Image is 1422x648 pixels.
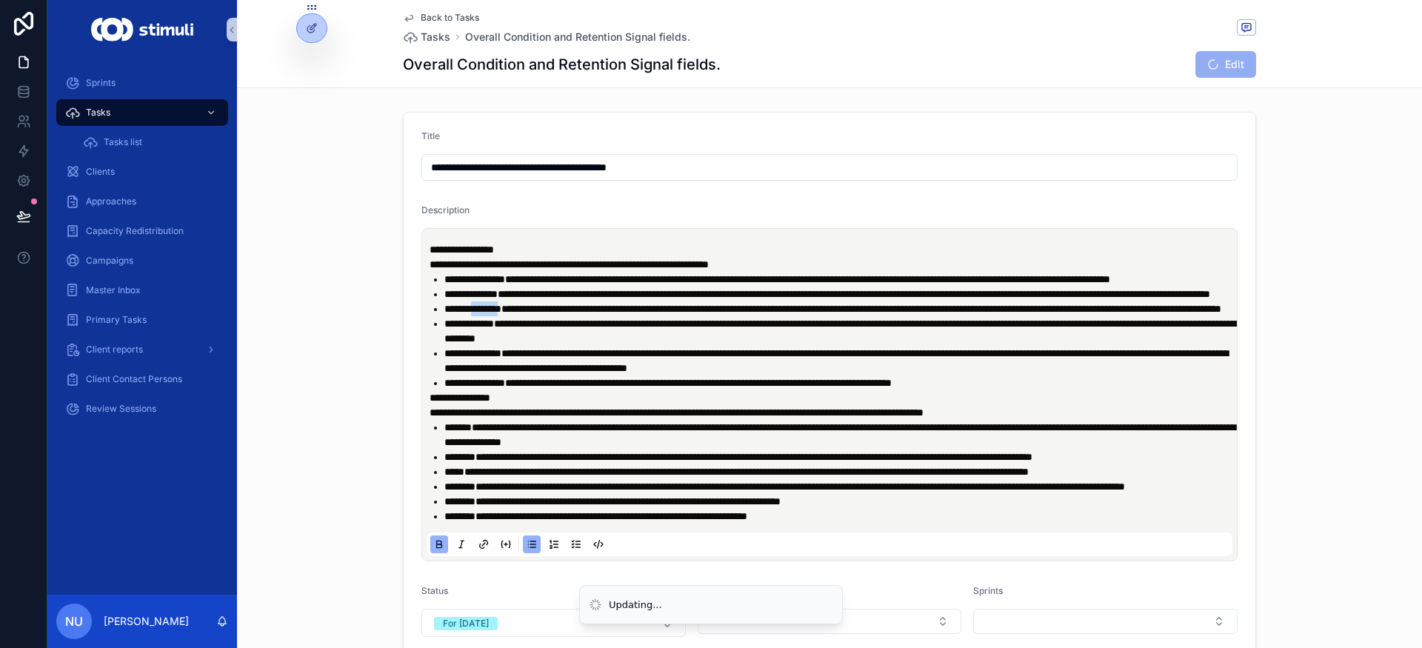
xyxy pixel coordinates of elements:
[465,30,690,44] a: Overall Condition and Retention Signal fields.
[56,366,228,393] a: Client Contact Persons
[86,403,156,415] span: Review Sessions
[86,255,133,267] span: Campaigns
[86,284,141,296] span: Master Inbox
[56,336,228,363] a: Client reports
[56,277,228,304] a: Master Inbox
[421,30,450,44] span: Tasks
[86,344,143,355] span: Client reports
[86,225,184,237] span: Capacity Redistribution
[443,617,489,630] div: For [DATE]
[56,188,228,215] a: Approaches
[973,609,1238,634] button: Select Button
[104,136,142,148] span: Tasks list
[91,18,193,41] img: App logo
[104,614,189,629] p: [PERSON_NAME]
[421,12,479,24] span: Back to Tasks
[609,598,662,612] div: Updating...
[86,196,136,207] span: Approaches
[56,99,228,126] a: Tasks
[56,218,228,244] a: Capacity Redistribution
[86,373,182,385] span: Client Contact Persons
[86,166,115,178] span: Clients
[56,158,228,185] a: Clients
[421,204,470,216] span: Description
[86,107,110,118] span: Tasks
[403,54,721,75] h1: Overall Condition and Retention Signal fields.
[65,612,83,630] span: NU
[47,59,237,441] div: scrollable content
[421,585,448,596] span: Status
[973,585,1003,596] span: Sprints
[56,395,228,422] a: Review Sessions
[421,609,686,637] button: Select Button
[421,130,440,141] span: Title
[403,12,479,24] a: Back to Tasks
[74,129,228,156] a: Tasks list
[56,307,228,333] a: Primary Tasks
[86,314,147,326] span: Primary Tasks
[403,30,450,44] a: Tasks
[56,70,228,96] a: Sprints
[86,77,116,89] span: Sprints
[56,247,228,274] a: Campaigns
